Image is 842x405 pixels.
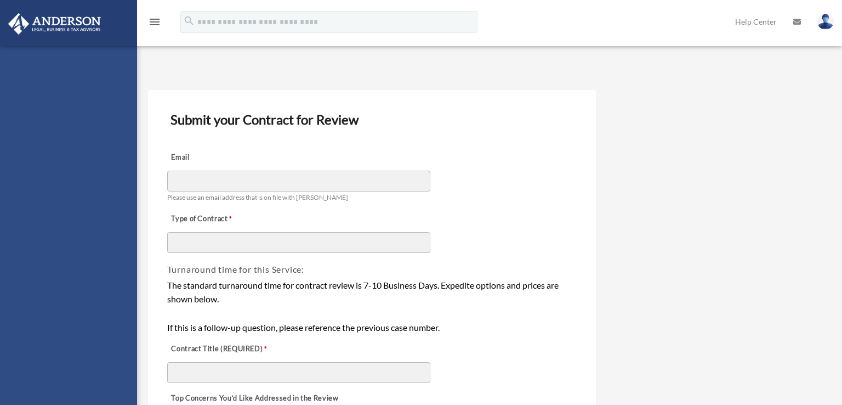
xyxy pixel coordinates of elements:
[166,108,578,131] h3: Submit your Contract for Review
[167,193,348,201] span: Please use an email address that is on file with [PERSON_NAME]
[5,13,104,35] img: Anderson Advisors Platinum Portal
[167,342,277,357] label: Contract Title (REQUIRED)
[148,19,161,29] a: menu
[167,264,304,274] span: Turnaround time for this Service:
[183,15,195,27] i: search
[167,278,577,334] div: The standard turnaround time for contract review is 7-10 Business Days. Expedite options and pric...
[167,212,277,227] label: Type of Contract
[167,150,277,166] label: Email
[148,15,161,29] i: menu
[817,14,834,30] img: User Pic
